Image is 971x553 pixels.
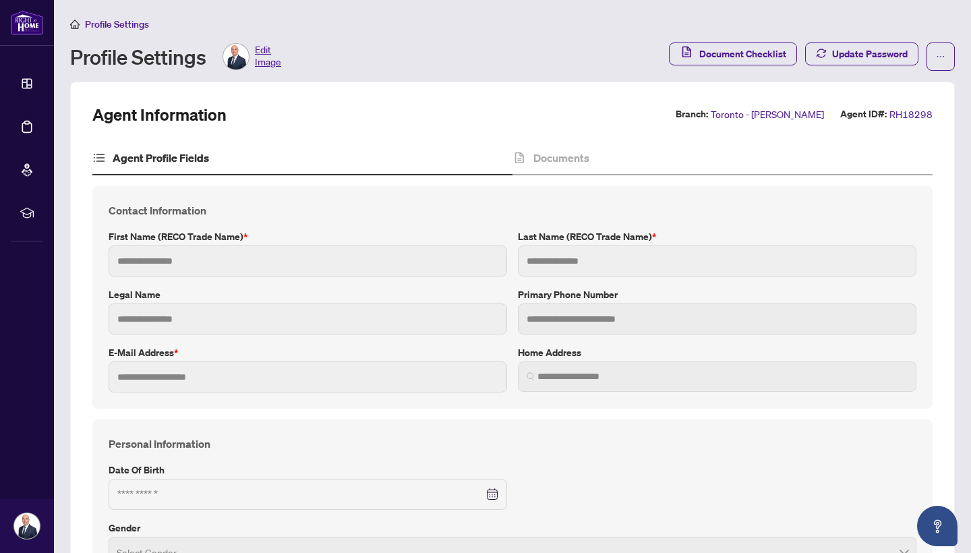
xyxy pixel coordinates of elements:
[109,202,916,219] h4: Contact Information
[889,107,933,122] span: RH18298
[699,43,786,65] span: Document Checklist
[936,52,945,61] span: ellipsis
[109,287,507,302] label: Legal Name
[92,104,227,125] h2: Agent Information
[85,18,149,30] span: Profile Settings
[832,43,908,65] span: Update Password
[840,107,887,122] label: Agent ID#:
[70,20,80,29] span: home
[11,10,43,35] img: logo
[518,229,916,244] label: Last Name (RECO Trade Name)
[109,436,916,452] h4: Personal Information
[113,150,209,166] h4: Agent Profile Fields
[70,43,281,70] div: Profile Settings
[669,42,797,65] button: Document Checklist
[518,287,916,302] label: Primary Phone Number
[223,44,249,69] img: Profile Icon
[533,150,589,166] h4: Documents
[14,513,40,539] img: Profile Icon
[527,372,535,380] img: search_icon
[518,345,916,360] label: Home Address
[676,107,708,122] label: Branch:
[805,42,918,65] button: Update Password
[109,463,507,477] label: Date of Birth
[917,506,958,546] button: Open asap
[255,43,281,70] span: Edit Image
[711,107,824,122] span: Toronto - [PERSON_NAME]
[109,345,507,360] label: E-mail Address
[109,229,507,244] label: First Name (RECO Trade Name)
[109,521,916,535] label: Gender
